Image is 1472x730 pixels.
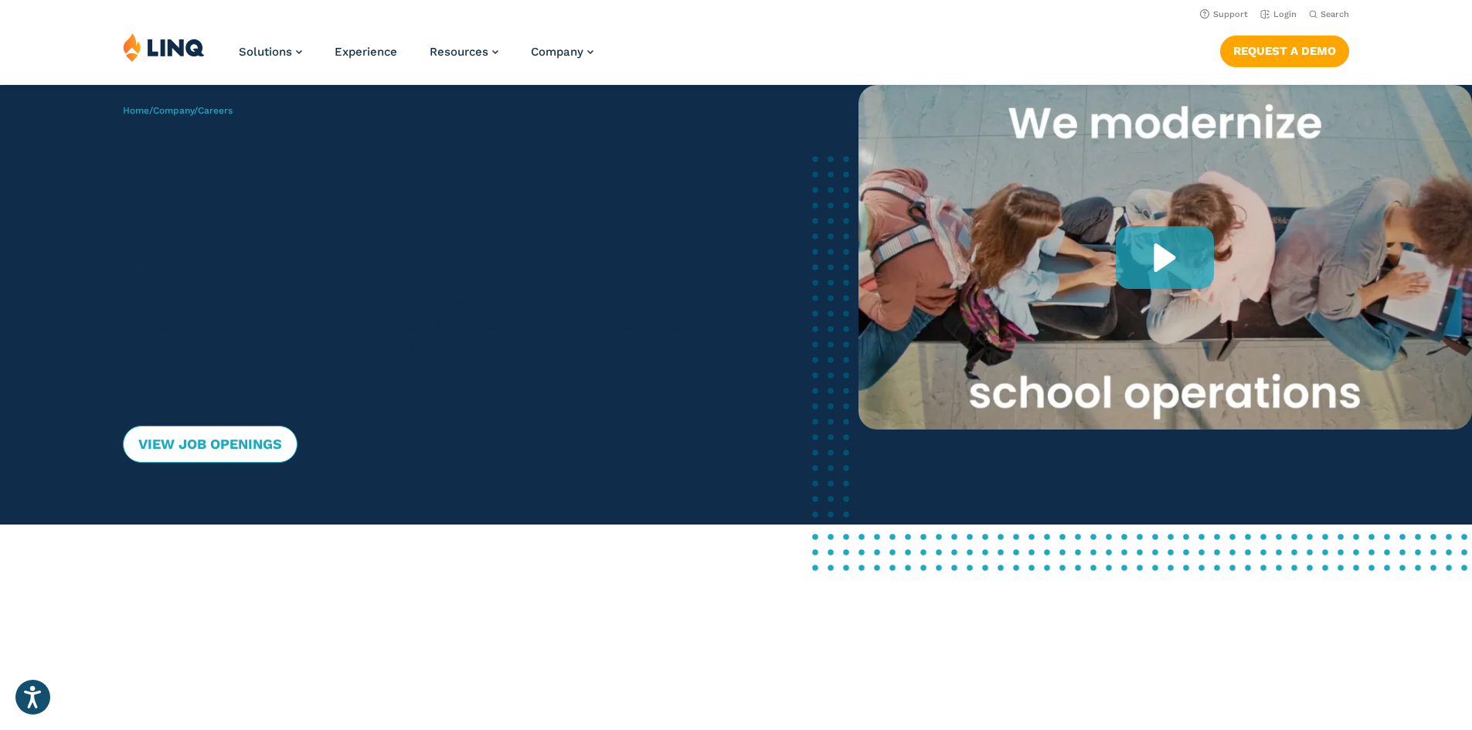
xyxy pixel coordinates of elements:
a: View Job Openings [123,426,297,463]
a: Solutions [239,45,302,59]
button: Open Search Bar [1309,8,1349,20]
h2: Join our Team [123,175,703,221]
span: Search [1321,9,1349,19]
h1: Careers at LINQ [123,134,703,153]
nav: Primary Navigation [239,32,593,83]
span: / / [123,105,233,116]
a: Login [1260,9,1297,19]
a: Company [531,45,593,59]
span: Solutions [239,45,292,59]
a: Resources [430,45,498,59]
div: Play [1116,226,1214,289]
a: Experience [335,45,397,59]
p: LINQ modernizes K-12 school operations with best-in-class, cloud-based software solutions built t... [123,290,703,382]
img: LINQ | K‑12 Software [123,32,205,62]
span: Resources [430,45,488,59]
span: Careers [198,105,233,116]
a: Request a Demo [1220,36,1349,66]
nav: Button Navigation [1220,32,1349,66]
a: Home [123,105,149,116]
p: Shape the future of K-12 [123,249,703,267]
a: Support [1200,9,1248,19]
a: Company [153,105,194,116]
span: Company [531,45,583,59]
